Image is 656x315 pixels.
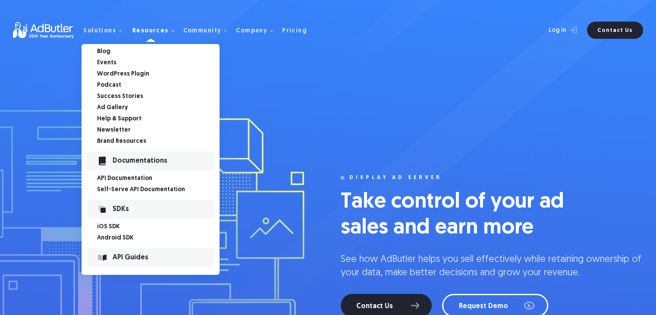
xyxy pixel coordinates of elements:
[97,187,220,193] a: Self-Serve API Documentation
[97,60,220,66] a: Events
[587,22,643,39] a: Contact Us
[282,26,314,34] a: Pricing
[97,94,220,100] a: Success Stories
[526,22,582,39] a: Log In
[183,28,222,34] div: Community
[341,253,642,280] p: See how AdButler helps you sell effectively while retaining ownership of your data, make better d...
[97,224,220,230] a: iOS SDK
[97,49,220,55] a: Blog
[349,175,442,181] div: display ad server
[236,28,267,34] div: Company
[97,71,220,77] a: WordPress Plugin
[341,189,600,241] h1: Take control of your ad sales and earn more
[97,127,220,133] a: Newsletter
[83,28,116,34] div: Solutions
[97,105,220,111] a: Ad Gallery
[82,248,220,267] a: API Guides
[282,28,307,34] div: Pricing
[113,206,214,212] div: SDKs
[113,158,214,164] div: Documentations
[132,28,169,34] div: Resources
[97,235,220,241] a: Android SDK
[97,139,220,145] a: Brand Resources
[113,255,214,261] div: API Guides
[97,82,220,88] a: Podcast
[97,176,220,182] a: API Documentation
[97,116,220,122] a: Help & Support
